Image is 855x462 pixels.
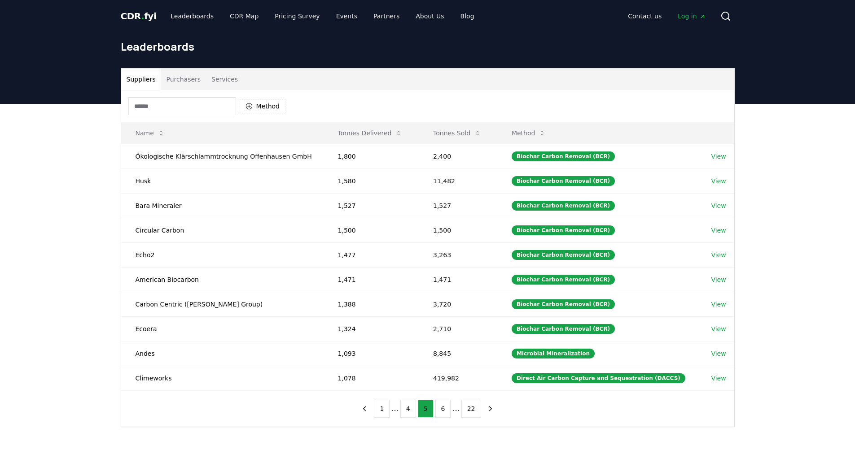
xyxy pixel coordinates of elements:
[512,225,615,235] div: Biochar Carbon Removal (BCR)
[711,250,726,259] a: View
[240,99,286,113] button: Method
[121,218,324,242] td: Circular Carbon
[621,8,669,24] a: Contact us
[711,324,726,333] a: View
[419,193,497,218] td: 1,527
[324,144,419,168] td: 1,800
[711,349,726,358] a: View
[419,168,497,193] td: 11,482
[419,366,497,390] td: 419,982
[512,275,615,285] div: Biochar Carbon Removal (BCR)
[426,124,488,142] button: Tonnes Sold
[223,8,266,24] a: CDR Map
[324,366,419,390] td: 1,078
[512,250,615,260] div: Biochar Carbon Removal (BCR)
[711,275,726,284] a: View
[671,8,713,24] a: Log in
[374,400,390,418] button: 1
[121,10,157,22] a: CDR.fyi
[121,341,324,366] td: Andes
[504,124,553,142] button: Method
[357,400,372,418] button: previous page
[418,400,434,418] button: 5
[419,218,497,242] td: 1,500
[121,144,324,168] td: Ökologische Klärschlammtrocknung Offenhausen GmbH
[711,300,726,309] a: View
[121,242,324,267] td: Echo2
[711,177,726,186] a: View
[324,292,419,316] td: 1,388
[711,374,726,383] a: View
[267,8,327,24] a: Pricing Survey
[678,12,706,21] span: Log in
[324,218,419,242] td: 1,500
[408,8,451,24] a: About Us
[419,267,497,292] td: 1,471
[452,403,459,414] li: ...
[711,226,726,235] a: View
[512,151,615,161] div: Biochar Carbon Removal (BCR)
[331,124,410,142] button: Tonnes Delivered
[419,292,497,316] td: 3,720
[512,299,615,309] div: Biochar Carbon Removal (BCR)
[512,349,595,358] div: Microbial Mineralization
[512,201,615,211] div: Biochar Carbon Removal (BCR)
[324,242,419,267] td: 1,477
[121,193,324,218] td: Bara Mineraler
[419,316,497,341] td: 2,710
[324,193,419,218] td: 1,527
[391,403,398,414] li: ...
[121,69,161,90] button: Suppliers
[329,8,364,24] a: Events
[121,39,735,54] h1: Leaderboards
[121,267,324,292] td: American Biocarbon
[461,400,481,418] button: 22
[324,168,419,193] td: 1,580
[324,316,419,341] td: 1,324
[512,324,615,334] div: Biochar Carbon Removal (BCR)
[366,8,407,24] a: Partners
[419,144,497,168] td: 2,400
[419,242,497,267] td: 3,263
[128,124,172,142] button: Name
[419,341,497,366] td: 8,845
[621,8,713,24] nav: Main
[400,400,416,418] button: 4
[121,292,324,316] td: Carbon Centric ([PERSON_NAME] Group)
[435,400,451,418] button: 6
[141,11,144,22] span: .
[163,8,481,24] nav: Main
[711,152,726,161] a: View
[711,201,726,210] a: View
[324,267,419,292] td: 1,471
[453,8,482,24] a: Blog
[163,8,221,24] a: Leaderboards
[512,373,685,383] div: Direct Air Carbon Capture and Sequestration (DACCS)
[512,176,615,186] div: Biochar Carbon Removal (BCR)
[121,11,157,22] span: CDR fyi
[206,69,243,90] button: Services
[324,341,419,366] td: 1,093
[121,366,324,390] td: Climeworks
[161,69,206,90] button: Purchasers
[483,400,498,418] button: next page
[121,168,324,193] td: Husk
[121,316,324,341] td: Ecoera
